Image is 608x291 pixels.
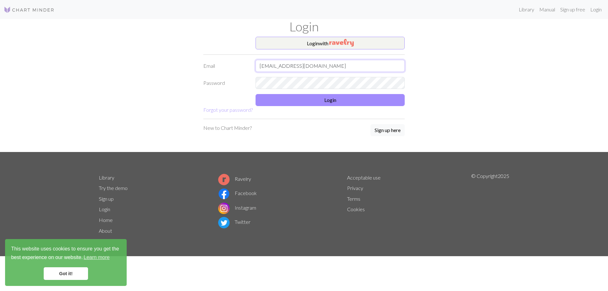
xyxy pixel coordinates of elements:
img: Ravelry [329,39,354,47]
a: Acceptable use [347,174,381,180]
a: Library [99,174,114,180]
p: New to Chart Minder? [203,124,252,132]
span: This website uses cookies to ensure you get the best experience on our website. [11,245,121,262]
a: Terms [347,196,360,202]
a: Privacy [347,185,363,191]
label: Email [199,60,252,72]
a: Instagram [218,205,256,211]
a: Sign up free [558,3,588,16]
a: Try the demo [99,185,128,191]
p: © Copyright 2025 [471,172,509,236]
a: Twitter [218,219,250,225]
a: dismiss cookie message [44,267,88,280]
img: Instagram logo [218,203,230,214]
img: Twitter logo [218,217,230,228]
a: Forgot your password? [203,107,253,113]
a: Facebook [218,190,257,196]
a: Home [99,217,113,223]
button: Sign up here [370,124,405,136]
a: learn more about cookies [83,253,111,262]
a: Manual [537,3,558,16]
div: cookieconsent [5,239,127,286]
a: Login [588,3,604,16]
a: Sign up [99,196,114,202]
button: Loginwith [256,37,405,49]
a: About [99,228,112,234]
a: Login [99,206,110,212]
button: Login [256,94,405,106]
img: Ravelry logo [218,174,230,185]
a: Ravelry [218,176,251,182]
a: Cookies [347,206,365,212]
label: Password [199,77,252,89]
a: Sign up here [370,124,405,137]
h1: Login [95,19,513,34]
img: Logo [4,6,54,14]
a: Library [516,3,537,16]
img: Facebook logo [218,188,230,199]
